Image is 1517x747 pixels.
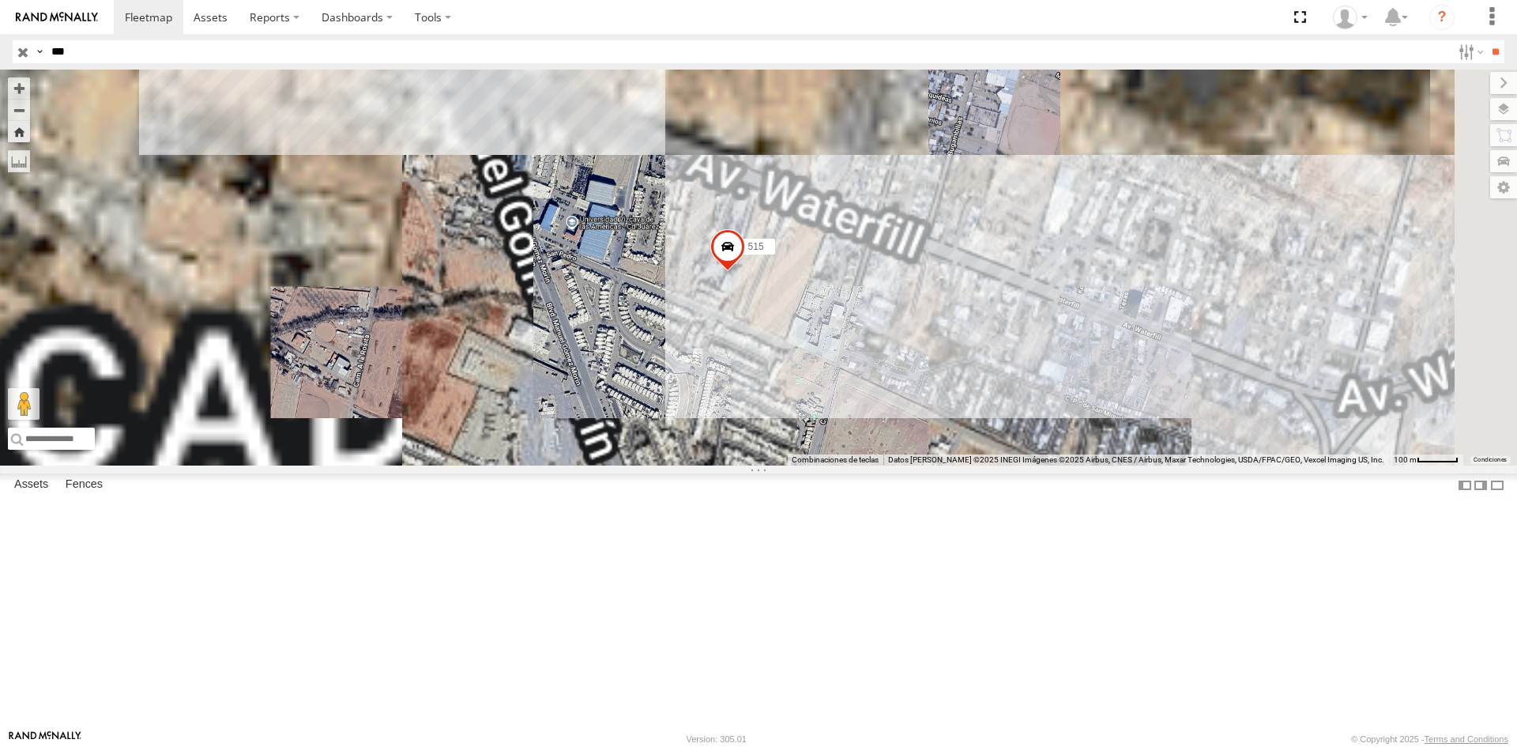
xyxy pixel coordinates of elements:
[16,12,98,23] img: rand-logo.svg
[1473,473,1489,496] label: Dock Summary Table to the Right
[8,150,30,172] label: Measure
[1429,5,1455,30] i: ?
[8,121,30,142] button: Zoom Home
[1490,176,1517,198] label: Map Settings
[1457,473,1473,496] label: Dock Summary Table to the Left
[8,99,30,121] button: Zoom out
[748,240,764,251] span: 515
[888,455,1384,464] span: Datos [PERSON_NAME] ©2025 INEGI Imágenes ©2025 Airbus, CNES / Airbus, Maxar Technologies, USDA/FP...
[1389,455,1463,466] button: Escala del mapa: 100 m por 49 píxeles
[792,455,879,466] button: Combinaciones de teclas
[58,474,111,496] label: Fences
[33,40,46,63] label: Search Query
[1452,40,1486,63] label: Search Filter Options
[1351,734,1508,744] div: © Copyright 2025 -
[1425,734,1508,744] a: Terms and Conditions
[1394,455,1417,464] span: 100 m
[9,731,81,747] a: Visit our Website
[6,474,56,496] label: Assets
[1327,6,1373,29] div: foxconn f
[1489,473,1505,496] label: Hide Summary Table
[687,734,747,744] div: Version: 305.01
[1474,457,1507,463] a: Condiciones
[8,77,30,99] button: Zoom in
[8,388,40,420] button: Arrastra el hombrecito naranja al mapa para abrir Street View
